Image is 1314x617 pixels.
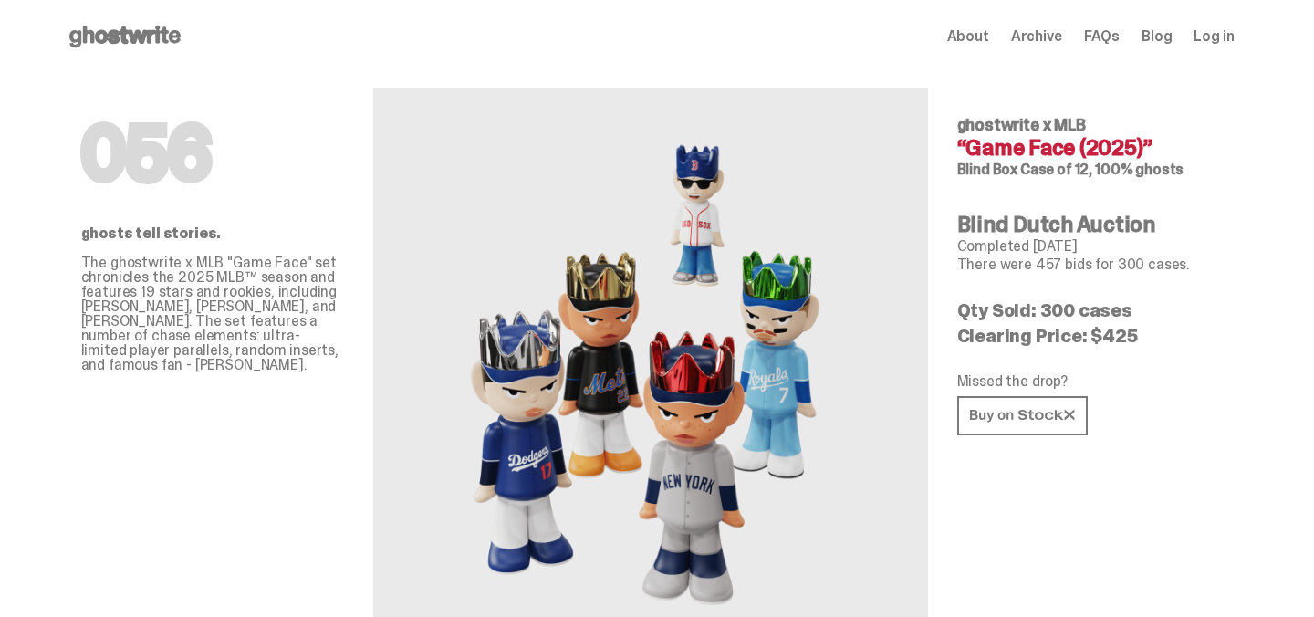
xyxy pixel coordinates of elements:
[957,301,1220,319] p: Qty Sold: 300 cases
[1084,29,1120,44] a: FAQs
[1011,29,1062,44] a: Archive
[1142,29,1172,44] a: Blog
[957,374,1220,389] p: Missed the drop?
[957,160,1018,179] span: Blind Box
[957,239,1220,254] p: Completed [DATE]
[1020,160,1184,179] span: Case of 12, 100% ghosts
[947,29,989,44] a: About
[81,117,344,190] h1: 056
[957,327,1220,345] p: Clearing Price: $425
[957,114,1086,136] span: ghostwrite x MLB
[81,256,344,372] p: The ghostwrite x MLB "Game Face" set chronicles the 2025 MLB™ season and features 19 stars and ro...
[81,226,344,241] p: ghosts tell stories.
[957,214,1220,235] h4: Blind Dutch Auction
[957,137,1220,159] h4: “Game Face (2025)”
[1194,29,1234,44] a: Log in
[957,257,1220,272] p: There were 457 bids for 300 cases.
